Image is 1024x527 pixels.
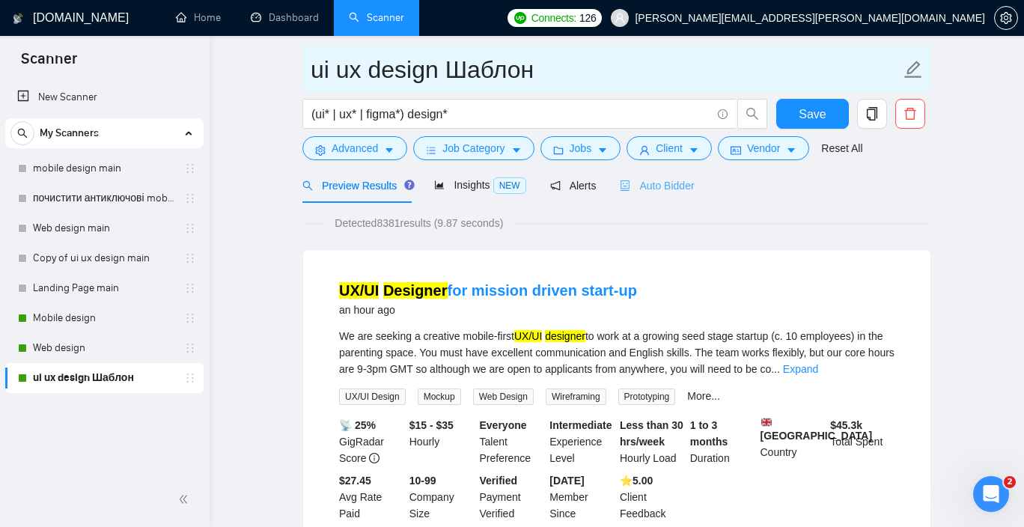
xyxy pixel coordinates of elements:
[339,419,376,431] b: 📡 25%
[656,140,683,156] span: Client
[550,180,597,192] span: Alerts
[579,10,596,26] span: 126
[384,144,394,156] span: caret-down
[10,121,34,145] button: search
[718,136,809,160] button: idcardVendorcaret-down
[776,99,849,129] button: Save
[620,475,653,487] b: ⭐️ 5.00
[786,144,796,156] span: caret-down
[799,105,826,124] span: Save
[339,282,379,299] mark: UX/UI
[33,363,175,393] a: ui ux design Шаблон
[184,192,196,204] span: holder
[973,476,1009,512] iframe: Intercom live chat
[994,12,1018,24] a: setting
[184,312,196,324] span: holder
[995,12,1017,24] span: setting
[597,144,608,156] span: caret-down
[40,118,99,148] span: My Scanners
[827,417,897,466] div: Total Spent
[336,417,406,466] div: GigRadar Score
[184,282,196,294] span: holder
[689,144,699,156] span: caret-down
[13,7,23,31] img: logo
[620,180,630,191] span: robot
[618,389,676,405] span: Prototyping
[184,342,196,354] span: holder
[570,140,592,156] span: Jobs
[413,136,534,160] button: barsJob Categorycaret-down
[771,363,780,375] span: ...
[617,417,687,466] div: Hourly Load
[620,180,694,192] span: Auto Bidder
[434,179,525,191] span: Insights
[315,144,326,156] span: setting
[5,82,204,112] li: New Scanner
[33,303,175,333] a: Mobile design
[383,282,448,299] mark: Designer
[409,475,436,487] b: 10-99
[514,330,542,342] mark: UX/UI
[545,330,585,342] mark: designer
[758,417,828,466] div: Country
[339,282,637,299] a: UX/UI Designerfor mission driven start-up
[33,213,175,243] a: Web design main
[302,180,313,191] span: search
[33,153,175,183] a: mobile design main
[409,419,454,431] b: $15 - $35
[540,136,621,160] button: folderJobscaret-down
[687,390,720,402] a: More...
[5,118,204,393] li: My Scanners
[761,417,873,442] b: [GEOGRAPHIC_DATA]
[858,107,886,121] span: copy
[511,144,522,156] span: caret-down
[184,162,196,174] span: holder
[11,128,34,138] span: search
[477,472,547,522] div: Payment Verified
[369,453,380,463] span: info-circle
[761,417,772,427] img: 🇬🇧
[620,419,683,448] b: Less than 30 hrs/week
[426,144,436,156] span: bars
[480,419,527,431] b: Everyone
[731,144,741,156] span: idcard
[738,107,767,121] span: search
[857,99,887,129] button: copy
[546,417,617,466] div: Experience Level
[17,82,192,112] a: New Scanner
[1004,476,1016,488] span: 2
[184,372,196,384] span: holder
[302,136,407,160] button: settingAdvancedcaret-down
[747,140,780,156] span: Vendor
[783,363,818,375] a: Expand
[33,273,175,303] a: Landing Page main
[617,472,687,522] div: Client Feedback
[349,11,404,24] a: searchScanner
[546,389,606,405] span: Wireframing
[480,475,518,487] b: Verified
[9,48,89,79] span: Scanner
[994,6,1018,30] button: setting
[896,107,924,121] span: delete
[324,215,513,231] span: Detected 8381 results (9.87 seconds)
[639,144,650,156] span: user
[311,51,900,88] input: Scanner name...
[184,222,196,234] span: holder
[690,419,728,448] b: 1 to 3 months
[33,183,175,213] a: почистити антиключові mobile design main
[531,10,576,26] span: Connects:
[302,180,410,192] span: Preview Results
[434,180,445,190] span: area-chart
[718,109,728,119] span: info-circle
[311,105,711,124] input: Search Freelance Jobs...
[442,140,505,156] span: Job Category
[176,11,221,24] a: homeHome
[403,178,416,192] div: Tooltip anchor
[830,419,862,431] b: $ 45.3k
[493,177,526,194] span: NEW
[418,389,461,405] span: Mockup
[339,475,371,487] b: $27.45
[33,333,175,363] a: Web design
[546,472,617,522] div: Member Since
[184,252,196,264] span: holder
